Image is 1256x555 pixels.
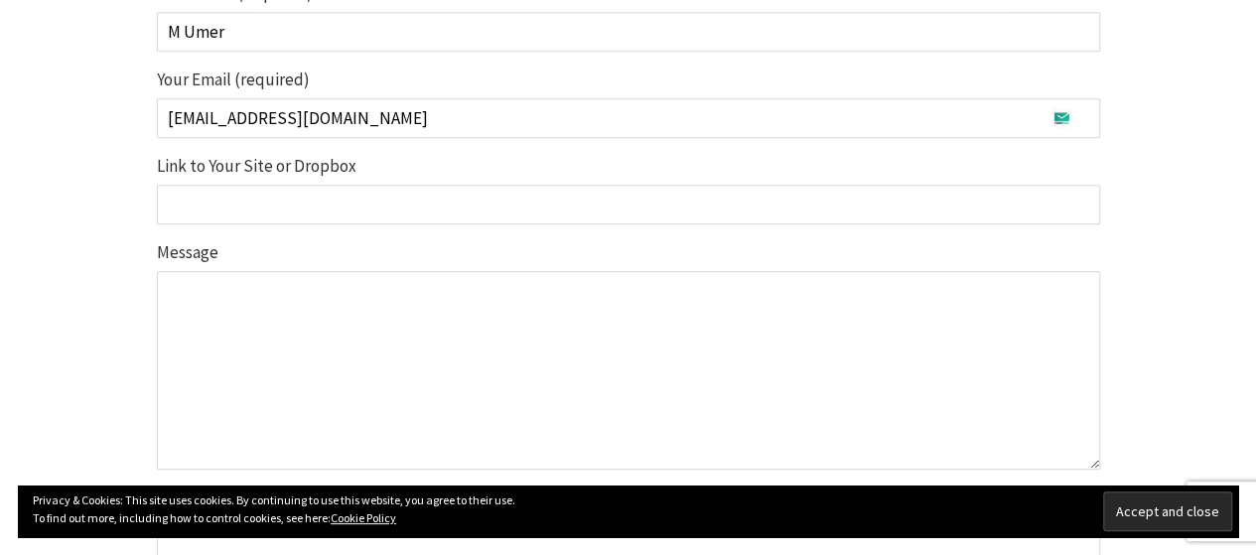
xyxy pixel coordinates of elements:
a: Cookie Policy [331,510,396,525]
div: Privacy & Cookies: This site uses cookies. By continuing to use this website, you agree to their ... [18,486,1238,537]
input: Link to Your Site or Dropbox [157,185,1100,224]
input: Your Name (required) [157,12,1100,52]
label: Your Email (required) [157,71,1100,138]
label: Link to Your Site or Dropbox [157,158,1100,224]
label: Message [157,244,1100,473]
input: Your Email (required) [157,98,1100,138]
textarea: Message [157,271,1100,470]
input: Accept and close [1103,491,1232,531]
